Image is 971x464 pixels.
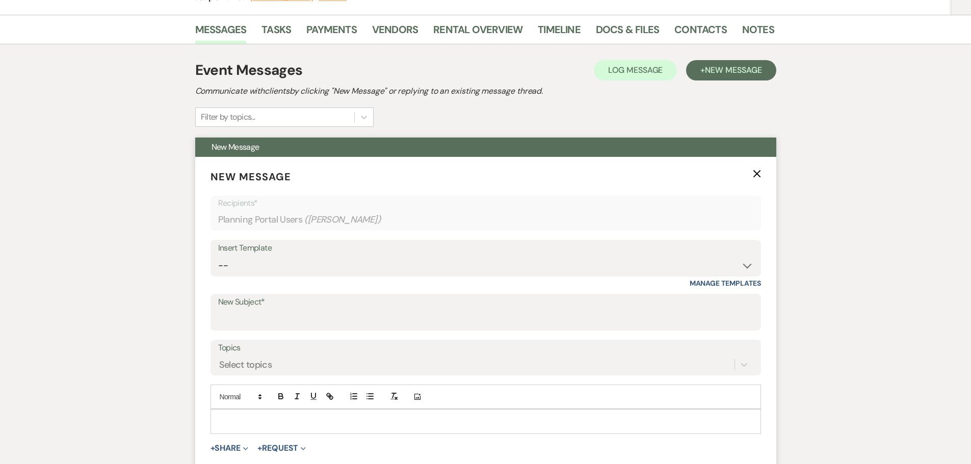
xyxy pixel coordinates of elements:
[690,279,761,288] a: Manage Templates
[195,21,247,44] a: Messages
[218,241,753,256] div: Insert Template
[433,21,522,44] a: Rental Overview
[686,60,776,80] button: +New Message
[674,21,727,44] a: Contacts
[306,21,357,44] a: Payments
[218,341,753,356] label: Topics
[211,444,215,452] span: +
[596,21,659,44] a: Docs & Files
[195,60,303,81] h1: Event Messages
[211,444,249,452] button: Share
[201,111,255,123] div: Filter by topics...
[304,213,381,227] span: ( [PERSON_NAME] )
[195,85,776,97] h2: Communicate with clients by clicking "New Message" or replying to an existing message thread.
[261,21,291,44] a: Tasks
[372,21,418,44] a: Vendors
[608,65,663,75] span: Log Message
[218,210,753,230] div: Planning Portal Users
[218,295,753,310] label: New Subject*
[538,21,581,44] a: Timeline
[218,197,753,210] p: Recipients*
[257,444,306,452] button: Request
[211,170,291,183] span: New Message
[219,358,272,372] div: Select topics
[705,65,762,75] span: New Message
[742,21,774,44] a: Notes
[594,60,677,80] button: Log Message
[212,142,259,152] span: New Message
[257,444,262,452] span: +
